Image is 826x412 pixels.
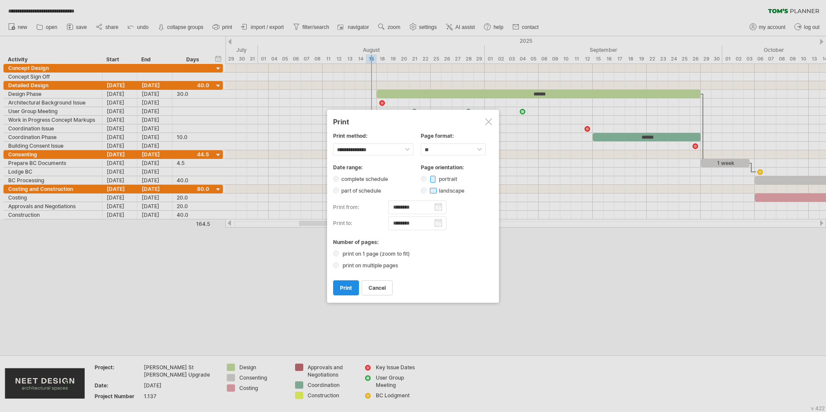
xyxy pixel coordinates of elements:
[427,187,472,194] label: landscape
[362,280,393,295] a: cancel
[369,285,386,291] span: cancel
[333,239,379,245] strong: Number of pages:
[340,250,417,257] label: print on 1 page (zoom to fit)
[421,133,454,139] strong: Page format:
[333,117,493,126] div: Print
[421,164,464,171] strong: Page orientation:
[333,133,368,139] strong: Print method:
[340,262,405,269] label: print on multiple pages
[340,285,352,291] span: print
[339,187,388,194] label: part of schedule
[333,164,363,171] strong: Date range:
[333,280,359,295] a: print
[427,176,464,182] label: portrait
[339,176,395,182] label: complete schedule
[333,216,388,230] label: print to:
[333,200,388,214] label: print from:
